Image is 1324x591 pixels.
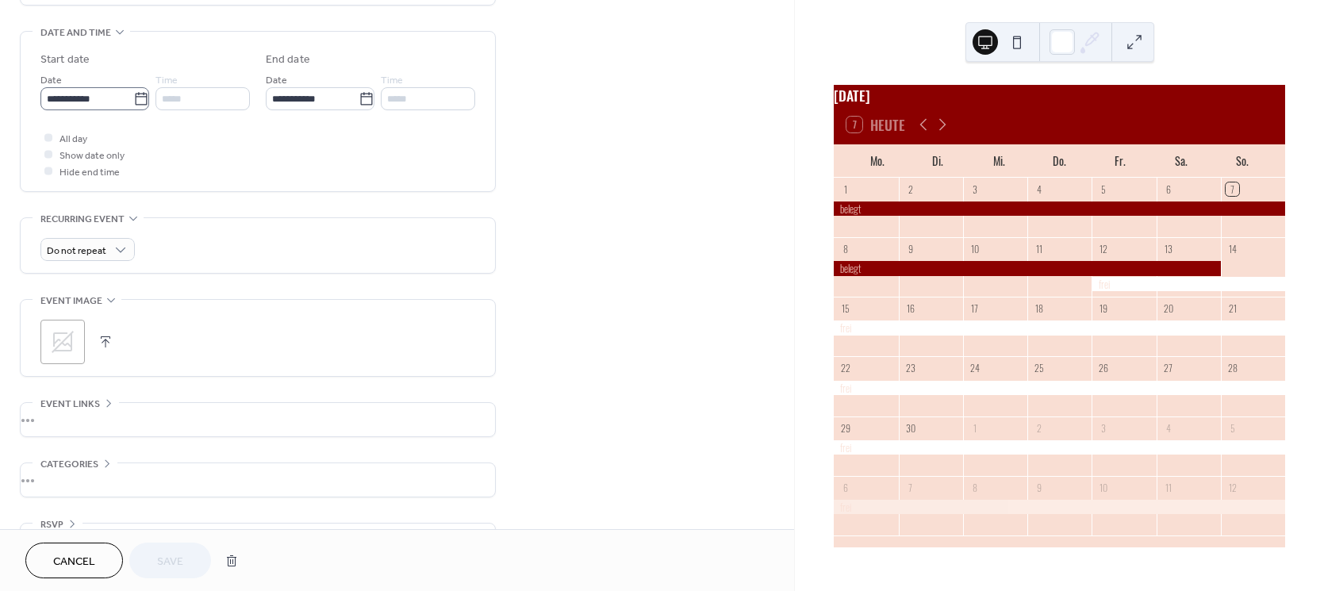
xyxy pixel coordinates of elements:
[834,85,1285,106] div: [DATE]
[1161,302,1175,316] div: 20
[1161,243,1175,256] div: 13
[47,242,106,260] span: Do not repeat
[839,362,853,375] div: 22
[839,243,853,256] div: 8
[1097,421,1111,435] div: 3
[968,481,981,494] div: 8
[969,144,1030,177] div: Mi.
[846,144,908,177] div: Mo.
[1161,362,1175,375] div: 27
[904,421,917,435] div: 30
[968,421,981,435] div: 1
[1097,362,1111,375] div: 26
[40,293,102,309] span: Event image
[904,362,917,375] div: 23
[1097,302,1111,316] div: 19
[381,72,403,89] span: Time
[1226,421,1239,435] div: 5
[839,421,853,435] div: 29
[904,302,917,316] div: 16
[1226,243,1239,256] div: 14
[834,381,1285,395] div: frei
[834,440,1285,455] div: frei
[904,481,917,494] div: 7
[1092,277,1285,291] div: frei
[968,243,981,256] div: 10
[1033,421,1046,435] div: 2
[53,554,95,570] span: Cancel
[1033,362,1046,375] div: 25
[968,182,981,196] div: 3
[1097,481,1111,494] div: 10
[40,396,100,413] span: Event links
[1161,182,1175,196] div: 6
[1211,144,1272,177] div: So.
[1029,144,1090,177] div: Do.
[904,243,917,256] div: 9
[40,52,90,68] div: Start date
[834,500,1285,514] div: frei
[1226,182,1239,196] div: 7
[40,516,63,533] span: RSVP
[25,543,123,578] button: Cancel
[59,164,120,181] span: Hide end time
[40,320,85,364] div: ;
[834,261,1220,275] div: belegt
[40,25,111,41] span: Date and time
[21,463,495,497] div: •••
[839,481,853,494] div: 6
[968,362,981,375] div: 24
[1226,302,1239,316] div: 21
[1033,182,1046,196] div: 4
[1090,144,1151,177] div: Fr.
[839,302,853,316] div: 15
[21,524,495,557] div: •••
[1097,182,1111,196] div: 5
[1151,144,1212,177] div: Sa.
[834,320,1285,335] div: frei
[40,456,98,473] span: Categories
[155,72,178,89] span: Time
[266,52,310,68] div: End date
[40,72,62,89] span: Date
[266,72,287,89] span: Date
[1097,243,1111,256] div: 12
[834,201,1285,216] div: belegt
[904,182,917,196] div: 2
[1033,302,1046,316] div: 18
[1226,481,1239,494] div: 12
[59,131,87,148] span: All day
[1033,243,1046,256] div: 11
[1161,421,1175,435] div: 4
[21,403,495,436] div: •••
[839,182,853,196] div: 1
[968,302,981,316] div: 17
[1033,481,1046,494] div: 9
[40,211,125,228] span: Recurring event
[1226,362,1239,375] div: 28
[908,144,969,177] div: Di.
[1161,481,1175,494] div: 11
[59,148,125,164] span: Show date only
